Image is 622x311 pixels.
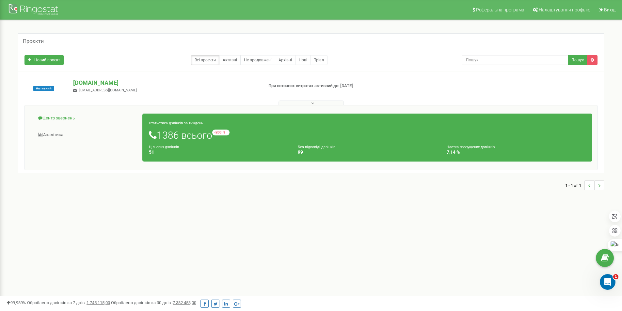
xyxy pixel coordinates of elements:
[268,83,404,89] p: При поточних витратах активний до: [DATE]
[462,55,568,65] input: Пошук
[447,150,586,155] h4: 7,14 %
[295,55,311,65] a: Нові
[613,274,618,279] span: 1
[149,150,288,155] h4: 51
[191,55,219,65] a: Всі проєкти
[568,55,587,65] button: Пошук
[539,7,590,12] span: Налаштування профілю
[87,300,110,305] u: 1 745 115,00
[476,7,524,12] span: Реферальна програма
[7,300,26,305] span: 99,989%
[111,300,196,305] span: Оброблено дзвінків за 30 днів :
[311,55,327,65] a: Тріал
[149,121,203,125] small: Статистика дзвінків за тиждень
[149,145,179,149] small: Цільових дзвінків
[600,274,615,290] iframe: Intercom live chat
[24,55,64,65] a: Новий проєкт
[30,127,143,143] a: Аналiтика
[173,300,196,305] u: 7 382 453,00
[275,55,295,65] a: Архівні
[565,180,584,190] span: 1 - 1 of 1
[240,55,275,65] a: Не продовжені
[73,79,258,87] p: [DOMAIN_NAME]
[298,150,437,155] h4: 99
[33,86,54,91] span: Активний
[27,300,110,305] span: Оброблено дзвінків за 7 днів :
[604,7,615,12] span: Вихід
[298,145,335,149] small: Без відповіді дзвінків
[30,110,143,126] a: Центр звернень
[79,88,137,92] span: [EMAIL_ADDRESS][DOMAIN_NAME]
[149,130,586,141] h1: 1386 всього
[447,145,495,149] small: Частка пропущених дзвінків
[565,174,604,197] nav: ...
[23,39,44,44] h5: Проєкти
[219,55,241,65] a: Активні
[212,130,230,135] small: -288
